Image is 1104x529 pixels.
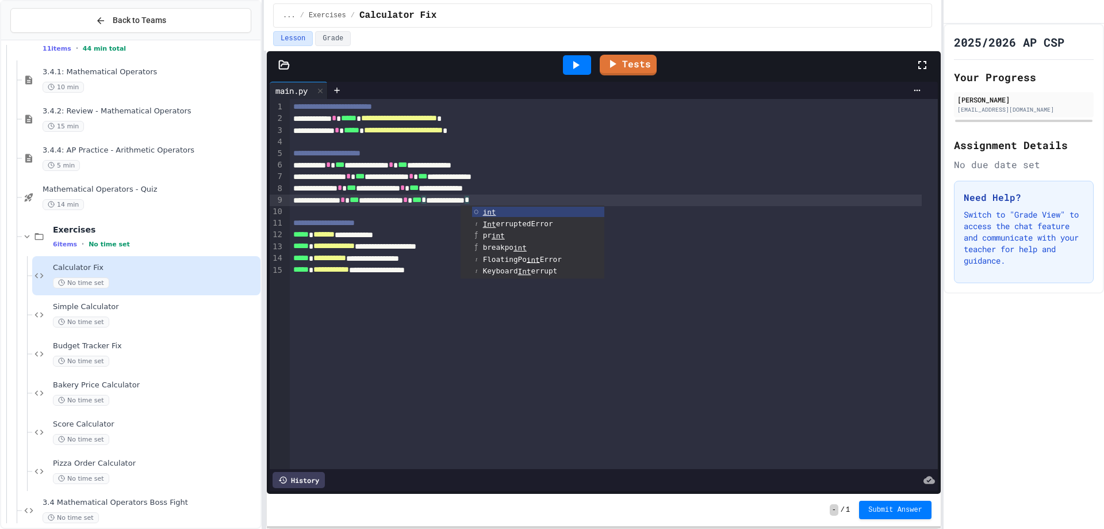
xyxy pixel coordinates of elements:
div: 1 [270,101,284,113]
span: No time set [53,356,109,367]
h2: Your Progress [954,69,1094,85]
span: ... [283,11,296,20]
span: 44 min total [83,45,126,52]
div: 8 [270,183,284,195]
span: FloatingPo Error [483,255,562,264]
div: 6 [270,159,284,171]
div: [PERSON_NAME] [957,94,1090,105]
span: Int [483,220,496,229]
span: Mathematical Operators - Quiz [43,185,258,195]
span: No time set [53,473,109,484]
span: breakpo [483,243,527,252]
span: 3.4.4: AP Practice - Arithmetic Operators [43,146,258,155]
span: Calculator Fix [359,9,436,22]
div: History [273,472,325,488]
span: erruptedError [483,219,553,228]
span: 5 min [43,160,80,171]
span: / [300,11,304,20]
span: 14 min [43,199,84,210]
span: Budget Tracker Fix [53,341,258,351]
button: Lesson [273,31,313,46]
span: No time set [53,277,109,288]
span: Int [518,267,531,276]
div: 4 [270,136,284,148]
span: No time set [53,434,109,445]
div: 3 [270,125,284,136]
div: main.py [270,82,328,99]
span: • [76,44,78,53]
span: 3.4 Mathematical Operators Boss Fight [43,498,258,508]
div: 5 [270,148,284,159]
ul: Completions [461,205,604,279]
div: 15 [270,265,284,276]
div: 11 [270,218,284,229]
span: 6 items [53,241,77,248]
div: 9 [270,195,284,206]
span: pr [483,231,505,239]
span: - [830,504,838,516]
span: int [527,255,540,264]
span: 3.4.1: Mathematical Operators [43,67,258,77]
span: Score Calculator [53,420,258,429]
span: No time set [89,241,130,248]
div: [EMAIL_ADDRESS][DOMAIN_NAME] [957,105,1090,114]
span: Keyboard errupt [483,267,558,275]
span: Back to Teams [113,14,166,26]
div: 13 [270,241,284,253]
span: • [82,239,84,249]
a: Tests [600,55,657,75]
div: 2 [270,113,284,124]
span: 10 min [43,82,84,93]
span: No time set [43,512,99,523]
span: int [492,231,505,240]
span: 1 [846,505,850,515]
span: / [351,11,355,20]
span: 15 min [43,121,84,132]
span: 3.4.2: Review - Mathematical Operators [43,106,258,116]
span: / [841,505,845,515]
button: Submit Answer [859,501,931,519]
div: 14 [270,253,284,264]
button: Grade [315,31,351,46]
span: 11 items [43,45,71,52]
div: main.py [270,85,313,97]
div: No due date set [954,158,1094,172]
h1: 2025/2026 AP CSP [954,34,1064,50]
span: No time set [53,317,109,328]
span: Bakery Price Calculator [53,380,258,390]
span: int [513,243,527,252]
h3: Need Help? [964,191,1084,204]
h2: Assignment Details [954,137,1094,153]
span: Calculator Fix [53,263,258,273]
span: Pizza Order Calculator [53,459,258,469]
span: Exercises [309,11,346,20]
span: No time set [53,395,109,406]
span: Submit Answer [868,505,922,515]
span: Simple Calculator [53,302,258,312]
div: 7 [270,171,284,182]
div: 12 [270,229,284,241]
p: Switch to "Grade View" to access the chat feature and communicate with your teacher for help and ... [964,209,1084,267]
div: 10 [270,206,284,218]
span: int [483,208,496,216]
button: Back to Teams [10,8,251,33]
span: Exercises [53,224,258,235]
